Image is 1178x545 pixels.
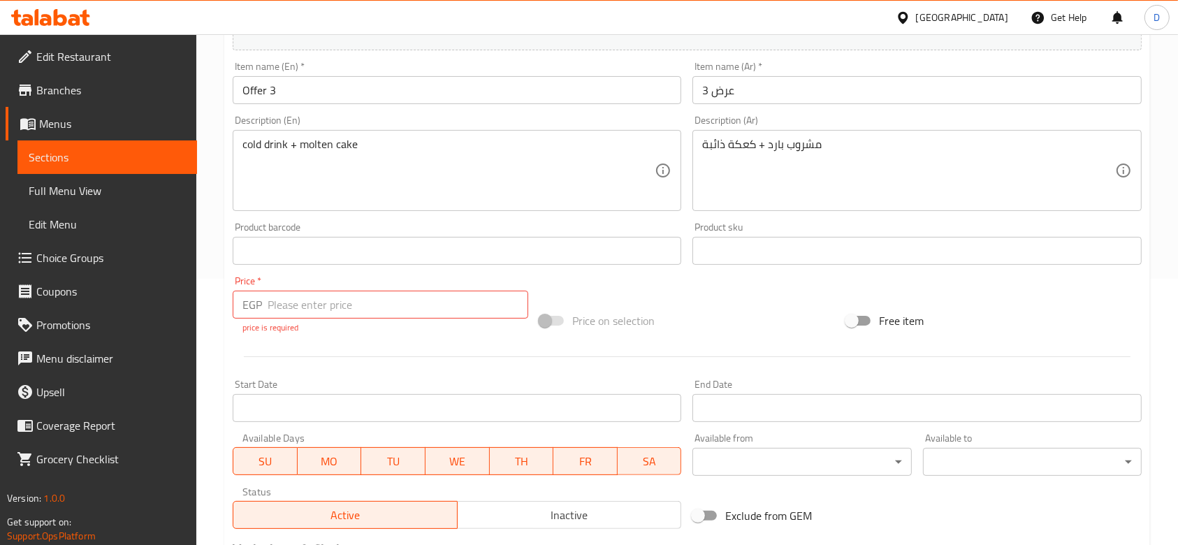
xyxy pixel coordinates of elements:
button: WE [426,447,490,475]
span: 1.0.0 [43,489,65,507]
textarea: مشروب بارد + كعكة ذائبة [702,138,1114,204]
span: Choice Groups [36,249,186,266]
div: [GEOGRAPHIC_DATA] [916,10,1008,25]
a: Sections [17,140,197,174]
span: TU [367,451,420,472]
span: Grocery Checklist [36,451,186,467]
p: EGP [242,296,262,313]
div: ​ [692,448,911,476]
button: SU [233,447,298,475]
span: SA [623,451,676,472]
span: Coupons [36,283,186,300]
a: Menu disclaimer [6,342,197,375]
span: Coverage Report [36,417,186,434]
button: TU [361,447,426,475]
span: Inactive [463,505,676,525]
input: Enter name Ar [692,76,1141,104]
a: Support.OpsPlatform [7,527,96,545]
button: FR [553,447,618,475]
span: Full Menu View [29,182,186,199]
span: Sections [29,149,186,166]
a: Menus [6,107,197,140]
button: Inactive [457,501,682,529]
span: SU [239,451,292,472]
span: Get support on: [7,513,71,531]
span: Menu disclaimer [36,350,186,367]
button: MO [298,447,362,475]
span: D [1154,10,1160,25]
textarea: cold drink + molten cake [242,138,655,204]
span: MO [303,451,356,472]
button: Active [233,501,458,529]
a: Edit Menu [17,208,197,241]
span: FR [559,451,612,472]
span: Edit Restaurant [36,48,186,65]
a: Grocery Checklist [6,442,197,476]
a: Edit Restaurant [6,40,197,73]
input: Please enter product sku [692,237,1141,265]
span: Edit Menu [29,216,186,233]
a: Full Menu View [17,174,197,208]
span: Exclude from GEM [725,507,812,524]
a: Coverage Report [6,409,197,442]
input: Please enter product barcode [233,237,681,265]
span: Promotions [36,317,186,333]
span: Branches [36,82,186,99]
input: Please enter price [268,291,528,319]
span: Upsell [36,384,186,400]
a: Coupons [6,275,197,308]
span: Version: [7,489,41,507]
button: TH [490,447,554,475]
span: Free item [879,312,924,329]
a: Choice Groups [6,241,197,275]
span: TH [495,451,548,472]
span: Menus [39,115,186,132]
p: price is required [242,321,518,334]
a: Branches [6,73,197,107]
span: WE [431,451,484,472]
a: Promotions [6,308,197,342]
div: ​ [923,448,1142,476]
span: Active [239,505,452,525]
a: Upsell [6,375,197,409]
button: SA [618,447,682,475]
input: Enter name En [233,76,681,104]
span: Price on selection [572,312,655,329]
